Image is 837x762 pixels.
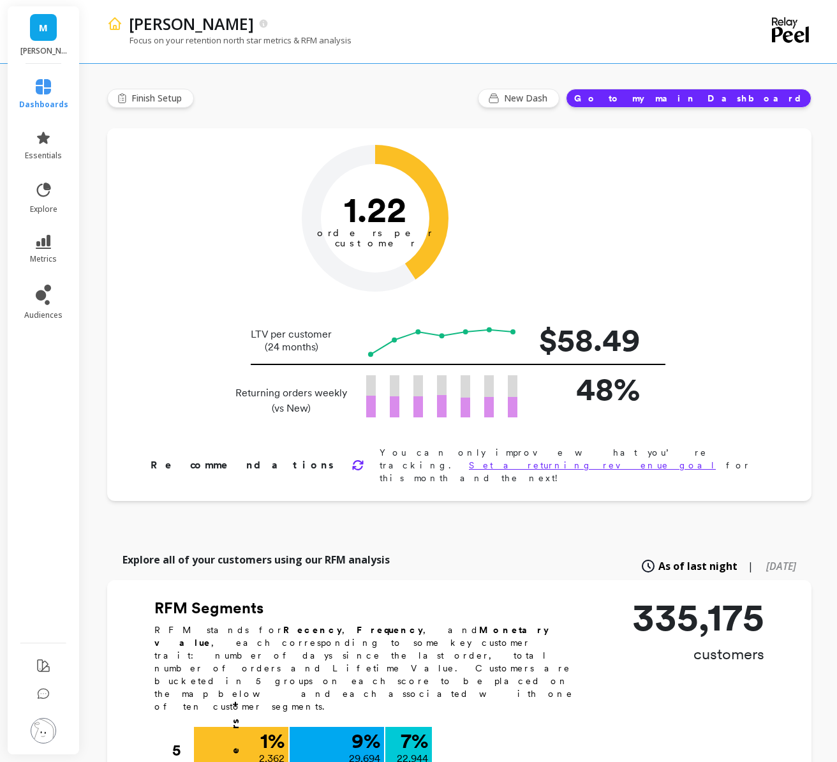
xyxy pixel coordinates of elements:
p: 335,175 [632,598,764,636]
span: Finish Setup [131,92,186,105]
tspan: customer [335,237,416,249]
h2: RFM Segments [154,598,588,618]
p: 9 % [352,731,380,751]
p: Recommendations [151,458,336,473]
p: You can only improve what you’re tracking. for this month and the next! [380,446,771,484]
p: customers [632,644,764,664]
button: Go to my main Dashboard [566,89,811,108]
span: As of last night [658,558,737,574]
span: audiences [24,310,63,320]
span: New Dash [504,92,551,105]
span: [DATE] [766,559,796,573]
img: header icon [107,16,122,31]
img: profile picture [31,718,56,743]
button: Finish Setup [107,89,194,108]
p: maude [129,13,254,34]
p: Returning orders weekly (vs New) [232,385,351,416]
p: 7 % [401,731,428,751]
b: Frequency [357,625,423,635]
span: explore [30,204,57,214]
tspan: orders per [317,227,433,239]
p: 48% [538,365,640,413]
span: essentials [25,151,62,161]
a: Set a returning revenue goal [469,460,716,470]
p: Focus on your retention north star metrics & RFM analysis [107,34,352,46]
p: maude [20,46,67,56]
p: RFM stands for , , and , each corresponding to some key customer trait: number of days since the ... [154,624,588,713]
p: $58.49 [538,316,640,364]
text: 1.22 [344,188,406,230]
b: Recency [283,625,342,635]
span: metrics [30,254,57,264]
button: New Dash [478,89,559,108]
span: M [39,20,48,35]
p: LTV per customer (24 months) [232,328,351,354]
span: dashboards [19,100,68,110]
span: | [748,558,753,574]
p: Explore all of your customers using our RFM analysis [122,552,390,567]
p: 1 % [260,731,285,751]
